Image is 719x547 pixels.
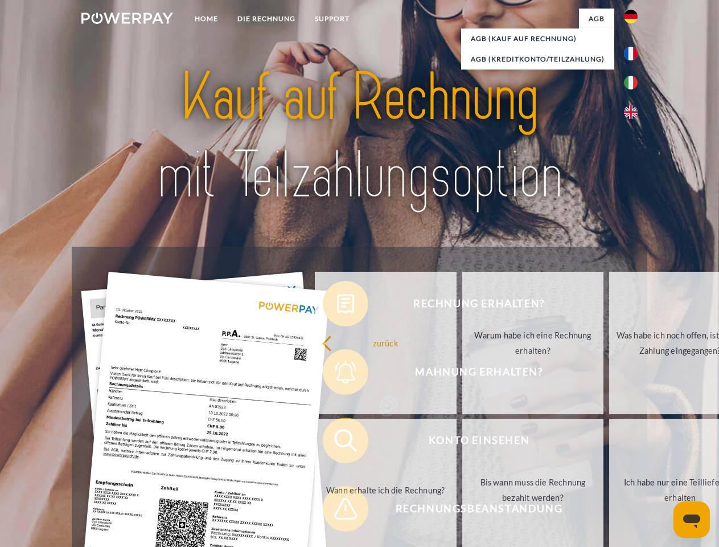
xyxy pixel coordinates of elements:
a: AGB (Kauf auf Rechnung) [461,28,614,49]
div: Warum habe ich eine Rechnung erhalten? [469,328,597,358]
iframe: Schaltfläche zum Öffnen des Messaging-Fensters [673,501,710,538]
img: title-powerpay_de.svg [109,55,610,218]
div: Wann erhalte ich die Rechnung? [322,482,450,497]
a: SUPPORT [305,9,359,29]
div: zurück [322,335,450,350]
img: it [624,76,638,89]
img: en [624,105,638,119]
div: Bis wann muss die Rechnung bezahlt werden? [469,475,597,505]
a: agb [579,9,614,29]
img: de [624,10,638,23]
a: AGB (Kreditkonto/Teilzahlung) [461,49,614,70]
img: fr [624,47,638,60]
img: logo-powerpay-white.svg [81,13,173,24]
a: Home [185,9,228,29]
a: DIE RECHNUNG [228,9,305,29]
